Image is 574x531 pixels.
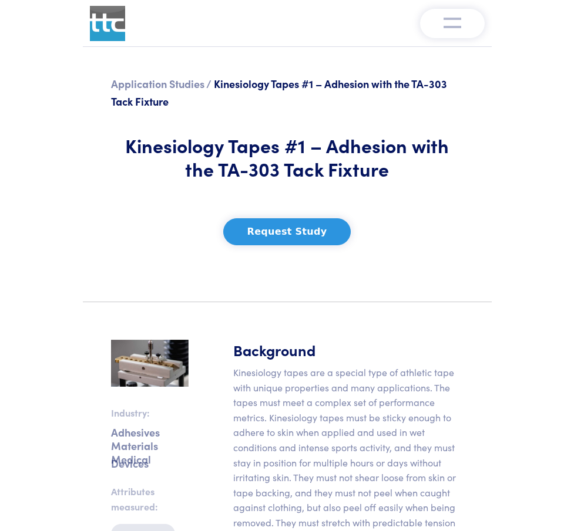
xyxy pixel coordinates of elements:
h5: Background [233,340,464,360]
a: Application Studies / [111,76,212,91]
p: Medical Devices [111,457,189,465]
p: Industry: [111,405,189,421]
img: ttc_logo_1x1_v1.0.png [90,6,125,41]
p: Materials [111,444,189,448]
h1: Kinesiology Tapes #1 – Adhesion with the TA-303 Tack Fixture [111,134,464,181]
p: Attributes measured: [111,484,189,514]
button: Toggle navigation [420,9,485,38]
button: Request Study [223,218,351,245]
img: menu-v1.0.png [444,15,461,29]
span: Kinesiology Tapes #1 – Adhesion with the TA-303 Tack Fixture [111,76,447,109]
p: Adhesives [111,430,189,434]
